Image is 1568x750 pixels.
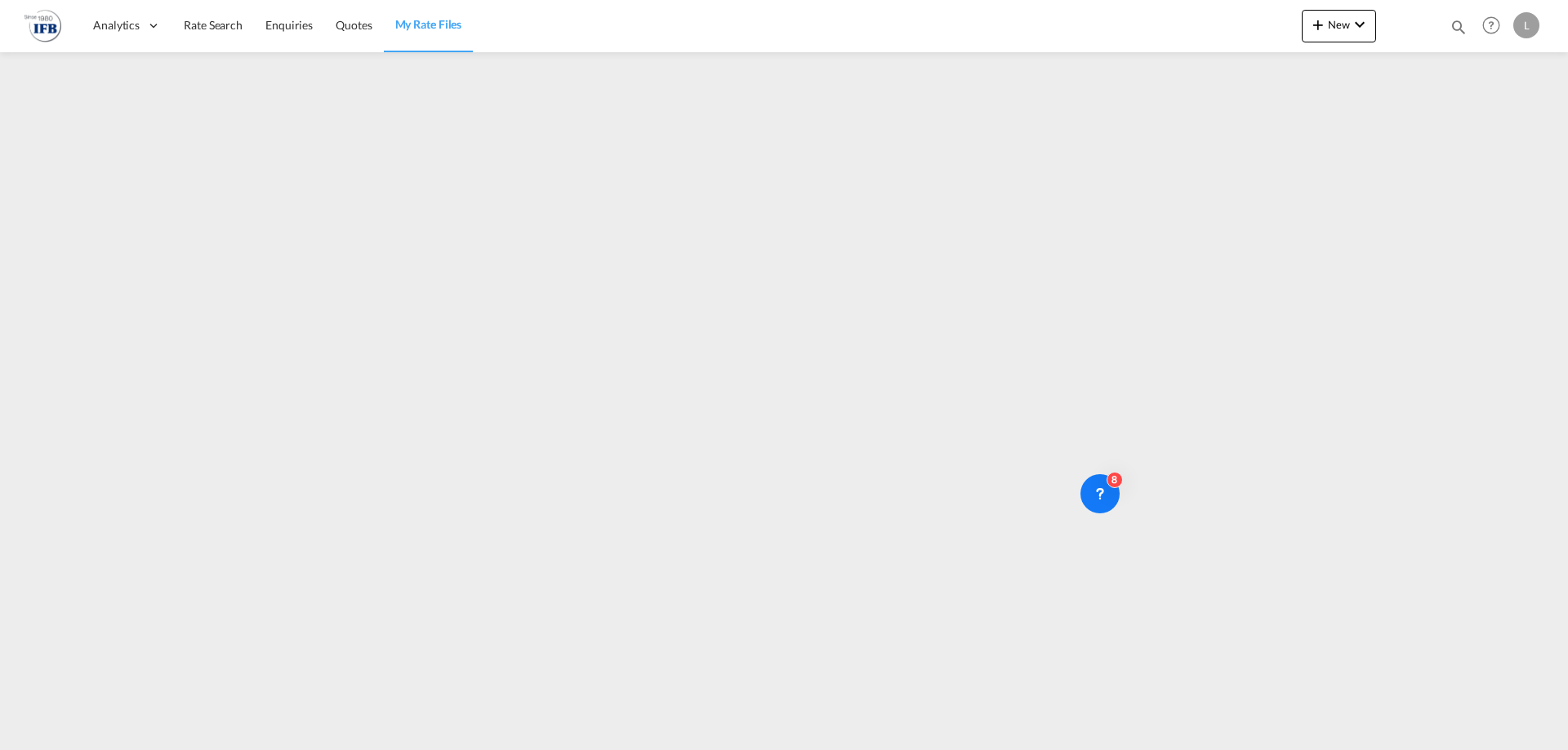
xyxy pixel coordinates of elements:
[395,17,462,31] span: My Rate Files
[1308,15,1328,34] md-icon: icon-plus 400-fg
[336,18,372,32] span: Quotes
[1308,18,1370,31] span: New
[1350,15,1370,34] md-icon: icon-chevron-down
[1513,12,1539,38] div: L
[12,664,69,726] iframe: Chat
[93,17,140,33] span: Analytics
[1477,11,1513,41] div: Help
[1477,11,1505,39] span: Help
[1302,10,1376,42] button: icon-plus 400-fgNewicon-chevron-down
[184,18,243,32] span: Rate Search
[24,7,61,44] img: de31bbe0256b11eebba44b54815f083d.png
[1450,18,1468,36] md-icon: icon-magnify
[1450,18,1468,42] div: icon-magnify
[265,18,313,32] span: Enquiries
